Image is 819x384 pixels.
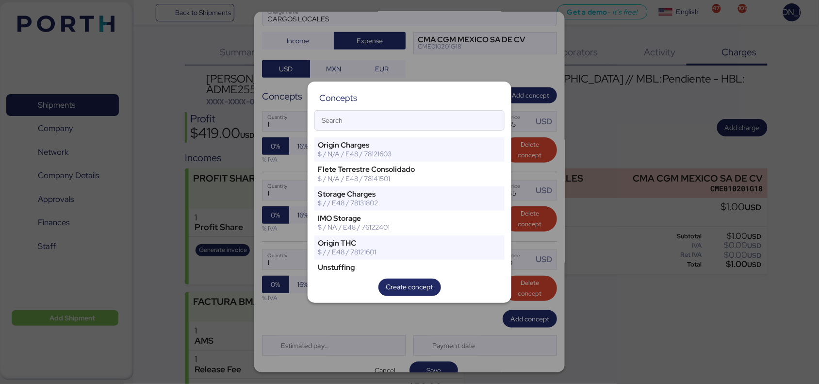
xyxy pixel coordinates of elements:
[318,199,469,207] div: $ / / E48 / 78131802
[320,94,358,102] div: Concepts
[318,141,469,150] div: Origin Charges
[378,279,441,296] button: Create concept
[318,263,469,272] div: Unstuffing
[318,190,469,199] div: Storage Charges
[318,150,469,158] div: $ / N/A / E48 / 78121603
[318,248,469,256] div: $ / / E48 / 78121601
[318,174,469,183] div: $ / N/A / E48 / 78141501
[318,165,469,174] div: Flete Terrestre Consolidado
[318,223,469,232] div: $ / NA / E48 / 76122401
[318,239,469,248] div: Origin THC
[318,214,469,223] div: IMO Storage
[315,111,504,130] input: Search
[318,272,469,281] div: $ / T/CBM / E48 / 78131802
[386,281,433,293] span: Create concept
